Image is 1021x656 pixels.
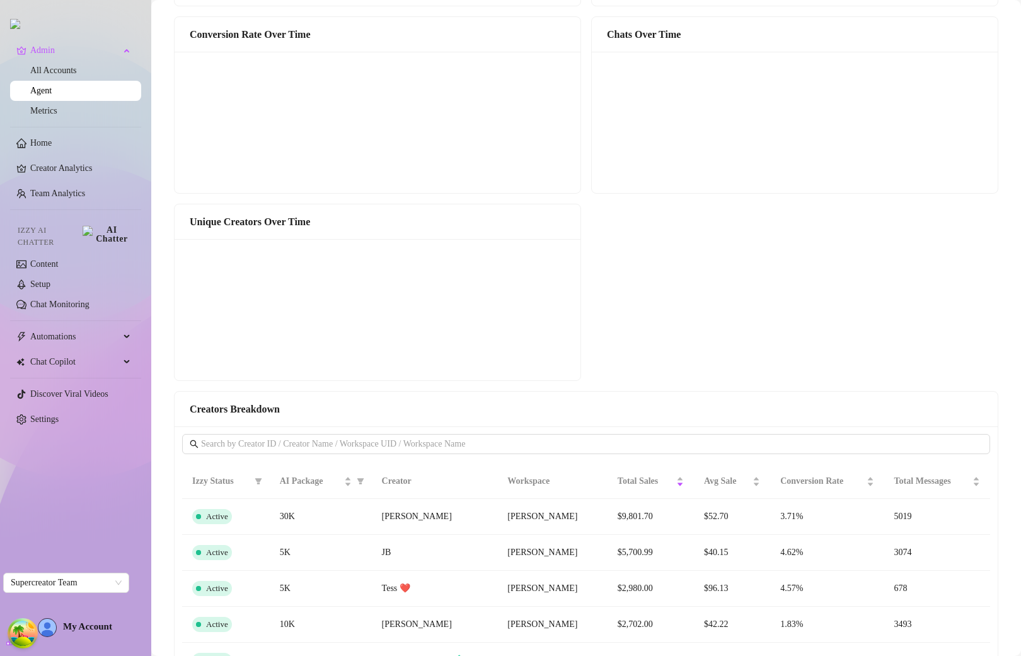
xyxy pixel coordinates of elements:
img: AI Chatter [83,226,131,243]
span: Supercreator Team [11,573,122,592]
td: 3074 [884,535,990,571]
td: $40.15 [694,535,770,571]
a: Team Analytics [30,189,85,198]
span: [PERSON_NAME] [507,512,577,521]
span: Active [206,619,228,629]
span: Chat Copilot [30,352,120,372]
span: build [6,638,15,647]
span: [PERSON_NAME] [507,619,577,629]
a: Metrics [30,106,57,115]
span: Active [206,548,228,557]
span: JB [382,548,391,557]
span: [PERSON_NAME] [507,548,577,557]
a: All Accounts [30,66,77,75]
span: Total Messages [894,474,970,488]
td: $5,700.99 [608,535,694,571]
span: filter [255,477,262,485]
a: Content [30,259,58,269]
span: Active [206,583,228,593]
span: AI Package [280,474,342,488]
td: 30K [270,499,372,535]
td: 4.62% [770,535,884,571]
a: Home [30,138,52,148]
span: filter [357,477,364,485]
td: $9,801.70 [608,499,694,535]
span: [PERSON_NAME] [382,619,452,629]
span: filter [252,472,265,491]
a: Setup [30,279,50,289]
button: Open Tanstack query devtools [10,621,35,646]
span: My Account [63,621,112,631]
td: 4.57% [770,571,884,607]
td: 10K [270,607,372,643]
a: Chat Monitoring [30,300,89,309]
input: Search by Creator ID / Creator Name / Workspace UID / Workspace Name [201,437,972,451]
a: Settings [30,414,59,424]
td: $96.13 [694,571,770,607]
span: Izzy AI Chatter [18,225,78,249]
td: 678 [884,571,990,607]
th: Conversion Rate [770,464,884,499]
span: Total Sales [618,474,674,488]
td: $42.22 [694,607,770,643]
th: Total Messages [884,464,990,499]
span: search [190,440,199,448]
a: Creator Analytics [30,158,131,179]
img: logo.svg [10,19,20,29]
td: $52.70 [694,499,770,535]
span: thunderbolt [16,332,26,342]
img: AD_cMMTxCeTpmN1d5MnKJ1j-_uXZCpTKapSSqNGg4PyXtR_tCW7gZXTNmFz2tpVv9LSyNV7ff1CaS4f4q0HLYKULQOwoM5GQR... [38,619,56,636]
span: [PERSON_NAME] [382,512,452,521]
a: Agent [30,86,52,95]
div: Unique Creators Over Time [190,214,565,230]
td: 5019 [884,499,990,535]
th: Workspace [497,464,608,499]
td: 5K [270,535,372,571]
td: 5K [270,571,372,607]
td: 3.71% [770,499,884,535]
th: AI Package [270,464,372,499]
span: Avg Sale [704,474,750,488]
th: Total Sales [608,464,694,499]
img: Chat Copilot [16,358,25,366]
span: crown [16,45,26,56]
th: Creator [372,464,498,499]
span: Tess ❤️ [382,583,410,593]
span: Automations [30,327,120,347]
td: 1.83% [770,607,884,643]
td: $2,980.00 [608,571,694,607]
span: filter [354,472,367,491]
div: Chats Over Time [607,26,983,42]
span: Active [206,512,228,521]
span: Conversion Rate [780,474,863,488]
td: 3493 [884,607,990,643]
td: $2,702.00 [608,607,694,643]
span: [PERSON_NAME] [507,583,577,593]
div: Conversion Rate Over Time [190,26,565,42]
div: Creators Breakdown [190,401,983,417]
th: Avg Sale [694,464,770,499]
span: Admin [30,40,120,61]
span: Izzy Status [192,474,250,488]
a: Discover Viral Videos [30,389,108,399]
